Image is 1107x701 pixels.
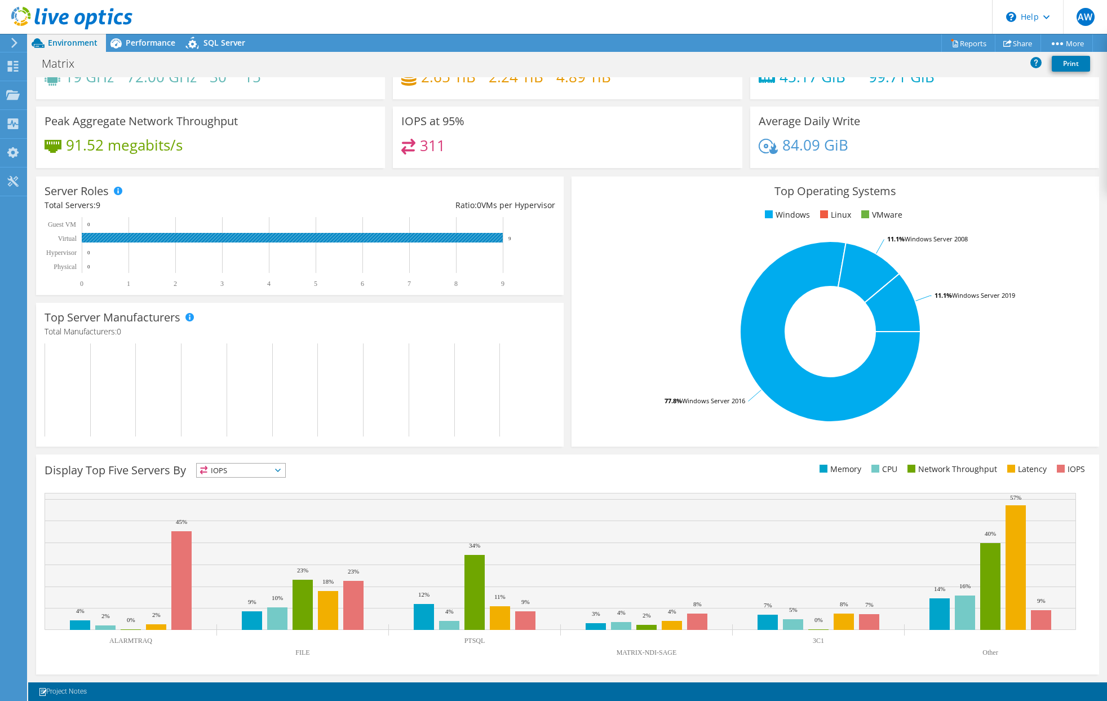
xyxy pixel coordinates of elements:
[959,583,971,589] text: 16%
[45,185,109,197] h3: Server Roles
[865,601,874,608] text: 7%
[176,518,187,525] text: 45%
[297,567,308,574] text: 23%
[780,70,856,83] h4: 45.17 GiB
[109,637,152,645] text: ALARMTRAQ
[501,280,504,288] text: 9
[65,70,114,83] h4: 19 GHz
[127,280,130,288] text: 1
[464,637,485,645] text: PTSQL
[80,280,83,288] text: 0
[1004,463,1047,475] li: Latency
[101,612,110,619] text: 2%
[693,601,702,607] text: 8%
[935,291,952,299] tspan: 11.1%
[54,263,77,271] text: Physical
[869,70,935,83] h4: 99.71 GiB
[197,464,285,477] span: IOPS
[401,115,464,127] h3: IOPS at 95%
[117,326,121,337] span: 0
[127,616,135,623] text: 0%
[361,280,364,288] text: 6
[87,222,90,227] text: 0
[174,280,177,288] text: 2
[764,602,772,609] text: 7%
[454,280,458,288] text: 8
[314,280,317,288] text: 5
[789,606,798,613] text: 5%
[817,209,851,221] li: Linux
[840,601,848,607] text: 8%
[887,235,905,243] tspan: 11.1%
[45,325,555,338] h4: Total Manufacturers:
[617,649,677,656] text: MATRIX-NDI-SAGE
[418,591,429,598] text: 12%
[814,616,823,623] text: 0%
[813,637,824,645] text: 3C1
[1052,56,1090,72] a: Print
[30,685,95,699] a: Project Notes
[421,70,476,83] h4: 2.65 TiB
[508,236,511,241] text: 9
[952,291,1015,299] tspan: Windows Server 2019
[126,37,175,48] span: Performance
[48,37,98,48] span: Environment
[521,598,530,605] text: 9%
[469,542,480,549] text: 34%
[668,608,676,615] text: 4%
[445,608,454,615] text: 4%
[985,530,996,537] text: 40%
[96,200,100,210] span: 9
[665,396,682,405] tspan: 77.8%
[556,70,611,83] h4: 4.89 TiB
[762,209,810,221] li: Windows
[1010,494,1021,501] text: 57%
[348,568,359,575] text: 23%
[995,34,1041,52] a: Share
[66,139,183,151] h4: 91.52 megabits/s
[267,280,271,288] text: 4
[782,139,848,151] h4: 84.09 GiB
[210,70,231,83] h4: 30
[127,70,197,83] h4: 72.00 GHz
[643,612,651,619] text: 2%
[272,594,283,601] text: 10%
[1037,597,1046,604] text: 9%
[759,115,860,127] h3: Average Daily Write
[203,37,245,48] span: SQL Server
[87,250,90,255] text: 0
[617,609,626,616] text: 4%
[494,593,506,600] text: 11%
[682,396,745,405] tspan: Windows Server 2016
[152,611,161,618] text: 2%
[48,221,76,228] text: Guest VM
[489,70,543,83] h4: 2.24 TiB
[248,598,256,605] text: 9%
[580,185,1091,197] h3: Top Operating Systems
[817,463,861,475] li: Memory
[905,463,997,475] li: Network Throughput
[45,311,180,324] h3: Top Server Manufacturers
[1054,463,1085,475] li: IOPS
[858,209,902,221] li: VMware
[37,58,92,70] h1: Matrix
[244,70,290,83] h4: 15
[322,578,334,585] text: 18%
[76,607,85,614] text: 4%
[45,115,238,127] h3: Peak Aggregate Network Throughput
[982,649,998,656] text: Other
[1077,8,1095,26] span: AW
[295,649,309,656] text: FILE
[408,280,411,288] text: 7
[46,249,77,257] text: Hypervisor
[592,610,600,617] text: 3%
[477,200,481,210] span: 0
[45,199,300,211] div: Total Servers:
[869,463,897,475] li: CPU
[87,264,90,270] text: 0
[941,34,995,52] a: Reports
[420,139,445,152] h4: 311
[905,235,968,243] tspan: Windows Server 2008
[1006,12,1016,22] svg: \n
[1040,34,1093,52] a: More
